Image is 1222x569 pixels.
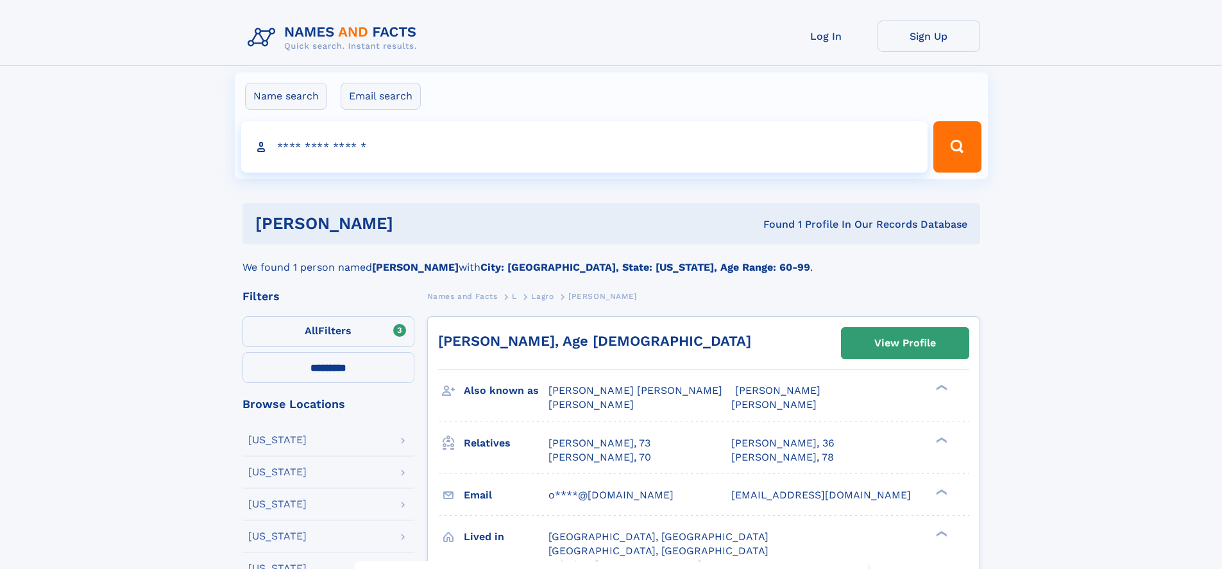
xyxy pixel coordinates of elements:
[933,488,948,496] div: ❯
[731,398,817,411] span: [PERSON_NAME]
[731,489,911,501] span: [EMAIL_ADDRESS][DOMAIN_NAME]
[341,83,421,110] label: Email search
[305,325,318,337] span: All
[548,436,650,450] a: [PERSON_NAME], 73
[512,292,517,301] span: L
[242,21,427,55] img: Logo Names and Facts
[933,384,948,392] div: ❯
[531,288,554,304] a: Lagro
[242,316,414,347] label: Filters
[548,384,722,396] span: [PERSON_NAME] [PERSON_NAME]
[241,121,928,173] input: search input
[512,288,517,304] a: L
[464,526,548,548] h3: Lived in
[578,217,967,232] div: Found 1 Profile In Our Records Database
[842,328,969,359] a: View Profile
[531,292,554,301] span: Lagro
[242,244,980,275] div: We found 1 person named with .
[427,288,498,304] a: Names and Facts
[242,398,414,410] div: Browse Locations
[874,328,936,358] div: View Profile
[731,450,834,464] a: [PERSON_NAME], 78
[464,380,548,402] h3: Also known as
[568,292,637,301] span: [PERSON_NAME]
[735,384,820,396] span: [PERSON_NAME]
[438,333,751,349] a: [PERSON_NAME], Age [DEMOGRAPHIC_DATA]
[255,216,579,232] h1: [PERSON_NAME]
[548,545,768,557] span: [GEOGRAPHIC_DATA], [GEOGRAPHIC_DATA]
[548,398,634,411] span: [PERSON_NAME]
[248,499,307,509] div: [US_STATE]
[775,21,878,52] a: Log In
[245,83,327,110] label: Name search
[731,436,835,450] a: [PERSON_NAME], 36
[933,529,948,538] div: ❯
[933,121,981,173] button: Search Button
[248,467,307,477] div: [US_STATE]
[372,261,459,273] b: [PERSON_NAME]
[480,261,810,273] b: City: [GEOGRAPHIC_DATA], State: [US_STATE], Age Range: 60-99
[933,436,948,444] div: ❯
[248,531,307,541] div: [US_STATE]
[548,450,651,464] a: [PERSON_NAME], 70
[464,432,548,454] h3: Relatives
[242,291,414,302] div: Filters
[248,435,307,445] div: [US_STATE]
[548,531,768,543] span: [GEOGRAPHIC_DATA], [GEOGRAPHIC_DATA]
[878,21,980,52] a: Sign Up
[464,484,548,506] h3: Email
